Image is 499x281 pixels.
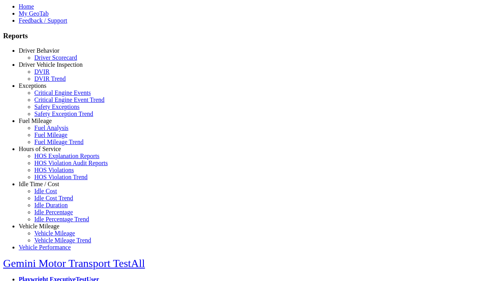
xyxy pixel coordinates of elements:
a: Vehicle Mileage [19,223,59,229]
a: Home [19,3,34,10]
a: Idle Cost [34,188,57,194]
a: Idle Percentage [34,209,73,215]
a: Fuel Mileage [19,117,52,124]
a: Vehicle Mileage [34,230,75,237]
a: My GeoTab [19,10,49,17]
a: HOS Violations [34,167,74,173]
h3: Reports [3,32,496,40]
a: Idle Percentage Trend [34,216,89,222]
a: Gemini Motor Transport TestAll [3,257,145,269]
a: Fuel Mileage Trend [34,139,83,145]
a: Critical Engine Events [34,89,91,96]
a: Idle Duration [34,202,68,208]
a: Idle Time / Cost [19,181,59,187]
a: Idle Cost Trend [34,195,73,201]
a: HOS Explanation Reports [34,153,99,159]
a: Driver Behavior [19,47,59,54]
a: DVIR Trend [34,75,65,82]
a: Driver Scorecard [34,54,77,61]
a: DVIR [34,68,50,75]
a: Exceptions [19,82,46,89]
a: Fuel Mileage [34,132,67,138]
a: Fuel Analysis [34,124,69,131]
a: Vehicle Performance [19,244,71,251]
a: Critical Engine Event Trend [34,96,104,103]
a: Driver Vehicle Inspection [19,61,83,68]
a: Feedback / Support [19,17,67,24]
a: HOS Violation Audit Reports [34,160,108,166]
a: Safety Exception Trend [34,110,93,117]
a: Hours of Service [19,146,61,152]
a: HOS Violation Trend [34,174,88,180]
a: Vehicle Mileage Trend [34,237,91,244]
a: Safety Exceptions [34,103,80,110]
